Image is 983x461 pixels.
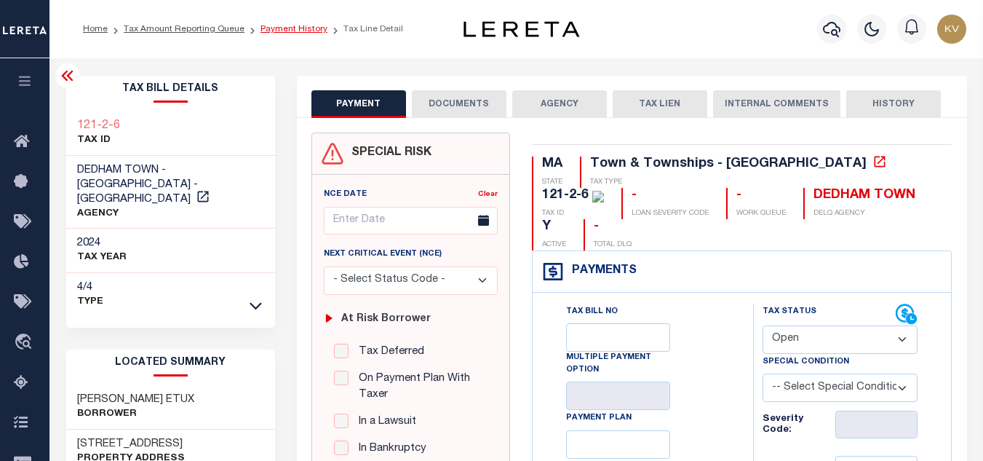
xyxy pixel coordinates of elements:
div: DEDHAM TOWN [813,188,915,204]
p: TOTAL DLQ [594,240,632,251]
span: DEDHAM TOWN - [GEOGRAPHIC_DATA] - [GEOGRAPHIC_DATA] [77,165,198,205]
input: Enter Date [324,207,498,235]
h2: Tax Bill Details [66,76,275,103]
a: Clear [478,191,498,198]
h3: 2024 [77,236,127,251]
label: NCE Date [324,189,367,201]
label: Special Condition [763,356,849,369]
div: - [594,219,632,235]
label: In a Lawsuit [351,414,416,430]
div: 121-2-6 [542,189,589,202]
p: AGENCY [77,207,264,221]
button: PAYMENT [311,90,406,118]
button: TAX LIEN [613,90,707,118]
a: 121-2-6 [77,119,120,133]
button: INTERNAL COMMENTS [713,90,840,118]
img: svg+xml;base64,PHN2ZyB4bWxucz0iaHR0cDovL3d3dy53My5vcmcvMjAwMC9zdmciIHBvaW50ZXItZXZlbnRzPSJub25lIi... [937,15,966,44]
h3: 4/4 [77,280,103,295]
label: Next Critical Event (NCE) [324,248,442,261]
div: MA [542,157,562,173]
div: Town & Townships - [GEOGRAPHIC_DATA] [590,157,867,170]
label: In Bankruptcy [351,441,426,457]
p: WORK QUEUE [736,208,786,219]
li: Tax Line Detail [327,23,403,36]
h4: Payments [565,264,637,278]
h2: LOCATED SUMMARY [66,350,275,377]
button: HISTORY [846,90,941,118]
label: Payment Plan [566,412,632,425]
a: Home [83,25,108,34]
h6: Severity Code: [763,414,835,436]
h4: SPECIAL RISK [344,146,431,160]
label: Tax Deferred [351,344,424,360]
p: LOAN SEVERITY CODE [632,208,709,219]
div: - [736,188,786,204]
label: Tax Bill No [566,306,618,318]
p: ACTIVE [542,240,566,251]
label: On Payment Plan With Taxer [351,371,487,403]
img: logo-dark.svg [463,21,580,37]
div: - [632,188,709,204]
p: STATE [542,177,562,188]
h3: [PERSON_NAME] ETUX [77,393,194,407]
div: Y [542,219,566,235]
p: TAX YEAR [77,251,127,265]
h6: At Risk Borrower [341,313,431,326]
p: Borrower [77,407,194,422]
i: travel_explore [14,334,37,352]
button: DOCUMENTS [412,90,506,118]
p: TAX TYPE [590,177,889,188]
button: AGENCY [512,90,607,118]
p: Type [77,295,103,310]
img: check-icon-green.svg [592,191,604,202]
h3: [STREET_ADDRESS] [77,437,185,452]
p: TAX ID [77,133,120,148]
label: Tax Status [763,306,816,318]
p: DELQ AGENCY [813,208,915,219]
label: Multiple Payment Option [566,352,670,376]
a: Tax Amount Reporting Queue [124,25,244,34]
p: TAX ID [542,208,604,219]
a: Payment History [260,25,327,34]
